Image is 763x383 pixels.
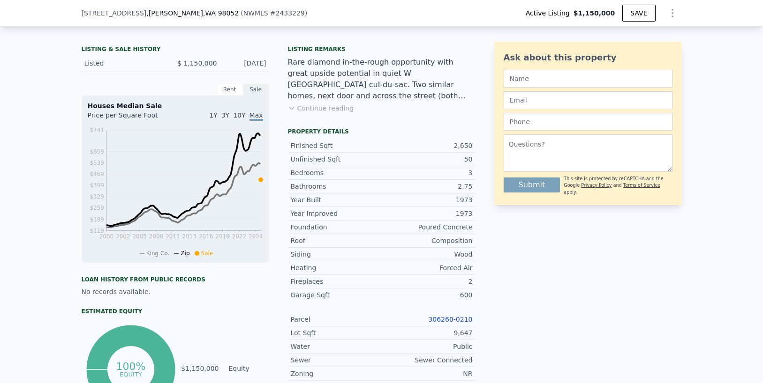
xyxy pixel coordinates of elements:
tspan: 2002 [116,233,130,240]
span: 1Y [209,111,217,119]
div: Heating [291,263,382,273]
div: Listed [84,59,168,68]
span: 10Y [233,111,245,119]
div: 9,647 [382,328,473,338]
div: Year Improved [291,209,382,218]
div: Garage Sqft [291,290,382,300]
div: Roof [291,236,382,245]
span: , WA 98052 [203,9,239,17]
span: $ 1,150,000 [177,59,217,67]
span: NWMLS [243,9,268,17]
input: Phone [504,113,672,131]
tspan: $399 [90,182,104,189]
span: Max [249,111,263,121]
input: Email [504,91,672,109]
tspan: 2011 [166,233,180,240]
button: Show Options [663,4,682,22]
div: Ask about this property [504,51,672,64]
div: Finished Sqft [291,141,382,150]
div: Sewer [291,355,382,365]
div: Public [382,342,473,351]
span: 3Y [221,111,229,119]
div: Year Built [291,195,382,205]
button: SAVE [622,5,655,22]
div: [DATE] [225,59,266,68]
div: Sewer Connected [382,355,473,365]
span: # 2433229 [270,9,305,17]
a: 306260-0210 [428,316,472,323]
div: 600 [382,290,473,300]
a: Privacy Policy [581,183,612,188]
div: Foundation [291,222,382,232]
div: Bathrooms [291,182,382,191]
div: Property details [288,128,476,135]
div: Rent [217,83,243,96]
div: Bedrooms [291,168,382,177]
div: Water [291,342,382,351]
div: This site is protected by reCAPTCHA and the Google and apply. [564,176,672,196]
tspan: 2016 [198,233,213,240]
div: LISTING & SALE HISTORY [82,45,269,55]
tspan: 2024 [249,233,263,240]
span: Zip [181,250,189,257]
div: NR [382,369,473,378]
div: Wood [382,250,473,259]
div: Zoning [291,369,382,378]
div: Unfinished Sqft [291,155,382,164]
tspan: $469 [90,171,104,177]
div: 1973 [382,195,473,205]
span: Active Listing [526,8,574,18]
button: Continue reading [288,103,354,113]
div: ( ) [241,8,307,18]
span: $1,150,000 [574,8,615,18]
div: Poured Concrete [382,222,473,232]
span: [STREET_ADDRESS] [82,8,147,18]
div: Composition [382,236,473,245]
tspan: $189 [90,216,104,223]
tspan: 2000 [99,233,113,240]
tspan: $329 [90,193,104,200]
td: $1,150,000 [181,363,219,374]
tspan: 100% [116,361,146,372]
tspan: 2013 [182,233,196,240]
tspan: $609 [90,148,104,155]
div: No records available. [82,287,269,296]
div: Fireplaces [291,277,382,286]
div: Rare diamond in-the-rough opportunity with great upside potential in quiet W [GEOGRAPHIC_DATA] cu... [288,57,476,102]
div: Sale [243,83,269,96]
div: Listing remarks [288,45,476,53]
div: 2 [382,277,473,286]
span: , [PERSON_NAME] [146,8,239,18]
a: Terms of Service [623,183,660,188]
tspan: 2005 [132,233,147,240]
div: Lot Sqft [291,328,382,338]
div: 1973 [382,209,473,218]
div: Parcel [291,315,382,324]
div: Loan history from public records [82,276,269,283]
div: Houses Median Sale [88,101,263,110]
td: Equity [227,363,269,374]
div: 2.75 [382,182,473,191]
tspan: 2022 [232,233,246,240]
div: Estimated Equity [82,308,269,315]
div: Forced Air [382,263,473,273]
span: Sale [201,250,213,257]
tspan: $259 [90,205,104,211]
tspan: $119 [90,228,104,234]
div: Price per Square Foot [88,110,175,125]
button: Submit [504,177,560,192]
span: King Co. [146,250,170,257]
div: Siding [291,250,382,259]
input: Name [504,70,672,88]
tspan: 2019 [215,233,230,240]
tspan: $741 [90,127,104,133]
div: 50 [382,155,473,164]
tspan: equity [120,370,143,377]
div: 3 [382,168,473,177]
tspan: $539 [90,160,104,166]
div: 2,650 [382,141,473,150]
tspan: 2008 [149,233,163,240]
